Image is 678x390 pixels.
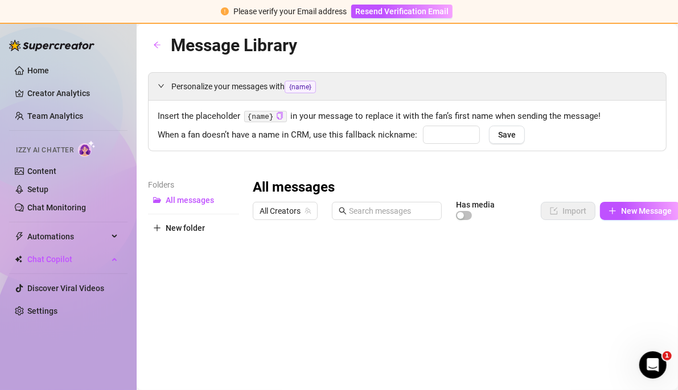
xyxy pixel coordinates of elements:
[149,73,666,100] div: Personalize your messages with{name}
[158,82,165,89] span: expanded
[9,40,94,51] img: logo-BBDzfeDw.svg
[621,206,672,215] span: New Message
[541,202,595,220] button: Import
[276,112,283,119] span: copy
[148,191,239,209] button: All messages
[78,140,96,157] img: AI Chatter
[456,201,495,208] article: Has media
[260,202,311,219] span: All Creators
[158,110,657,123] span: Insert the placeholder in your message to replace it with the fan’s first name when sending the m...
[27,306,57,316] a: Settings
[663,351,672,360] span: 1
[15,255,22,263] img: Chat Copilot
[221,7,229,15] span: exclamation-circle
[27,227,108,246] span: Automations
[153,196,161,204] span: folder-open
[233,5,347,18] div: Please verify your Email address
[166,196,214,205] span: All messages
[27,111,83,121] a: Team Analytics
[16,145,73,156] span: Izzy AI Chatter
[15,232,24,241] span: thunderbolt
[244,111,287,123] code: {name}
[153,41,161,49] span: arrow-left
[171,32,297,59] article: Message Library
[276,112,283,121] button: Click to Copy
[166,223,205,233] span: New folder
[285,81,316,93] span: {name}
[609,207,617,215] span: plus
[27,284,104,293] a: Discover Viral Videos
[498,130,516,139] span: Save
[148,219,239,237] button: New folder
[27,250,108,268] span: Chat Copilot
[305,208,311,214] span: team
[489,126,525,144] button: Save
[171,80,657,93] span: Personalize your messages with
[27,203,86,212] a: Chat Monitoring
[158,128,417,142] span: When a fan doesn’t have a name in CRM, use this fallback nickname:
[153,224,161,232] span: plus
[355,7,449,16] span: Resend Verification Email
[27,185,48,194] a: Setup
[349,205,435,217] input: Search messages
[253,179,335,197] h3: All messages
[639,351,667,379] iframe: Intercom live chat
[339,207,347,215] span: search
[27,84,118,102] a: Creator Analytics
[27,66,49,75] a: Home
[27,167,56,176] a: Content
[351,5,453,18] button: Resend Verification Email
[148,179,239,191] article: Folders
